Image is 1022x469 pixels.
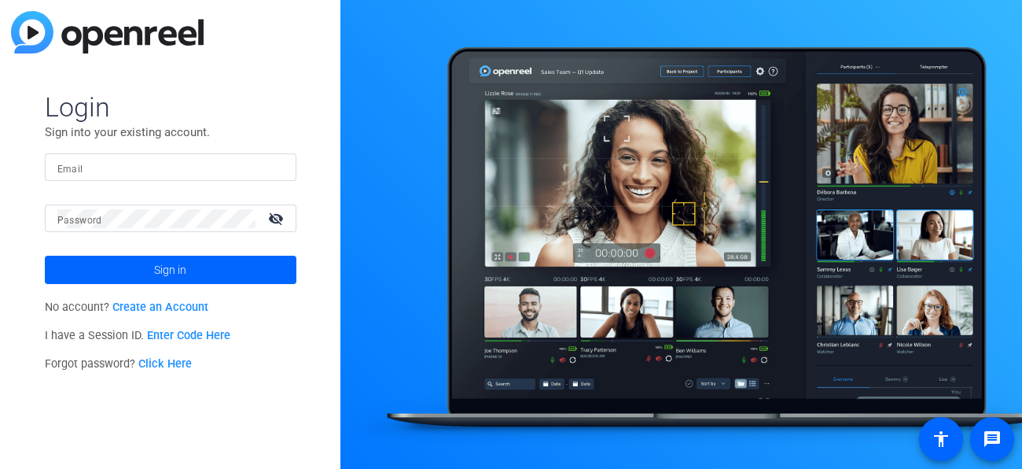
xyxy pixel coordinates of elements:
[259,207,296,230] mat-icon: visibility_off
[932,430,950,449] mat-icon: accessibility
[154,250,186,290] span: Sign in
[112,301,208,314] a: Create an Account
[45,90,296,124] span: Login
[45,329,231,342] span: I have a Session ID.
[11,11,204,54] img: blue-gradient.svg
[45,301,209,314] span: No account?
[45,124,296,141] p: Sign into your existing account.
[983,430,1002,449] mat-icon: message
[57,164,83,175] mat-label: Email
[45,357,193,371] span: Forgot password?
[147,329,230,342] a: Enter Code Here
[57,158,284,177] input: Enter Email Address
[57,215,102,226] mat-label: Password
[138,357,192,371] a: Click Here
[45,256,296,284] button: Sign in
